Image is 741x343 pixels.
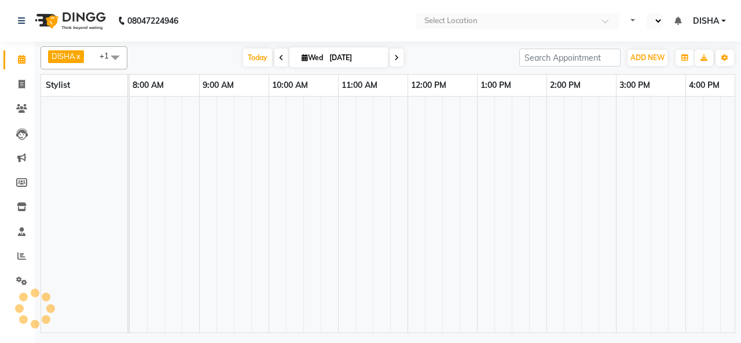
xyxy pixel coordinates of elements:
[693,15,719,27] span: DISHA
[46,80,70,90] span: Stylist
[130,77,167,94] a: 8:00 AM
[630,53,665,62] span: ADD NEW
[30,5,109,37] img: logo
[127,5,178,37] b: 08047224946
[339,77,380,94] a: 11:00 AM
[299,53,326,62] span: Wed
[269,77,311,94] a: 10:00 AM
[75,51,80,61] a: x
[408,77,449,94] a: 12:00 PM
[686,77,722,94] a: 4:00 PM
[478,77,514,94] a: 1:00 PM
[547,77,584,94] a: 2:00 PM
[200,77,237,94] a: 9:00 AM
[52,51,75,61] span: DISHA
[326,49,384,67] input: 2025-09-03
[424,15,478,27] div: Select Location
[617,77,653,94] a: 3:00 PM
[628,50,667,66] button: ADD NEW
[519,49,621,67] input: Search Appointment
[243,49,272,67] span: Today
[100,51,118,60] span: +1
